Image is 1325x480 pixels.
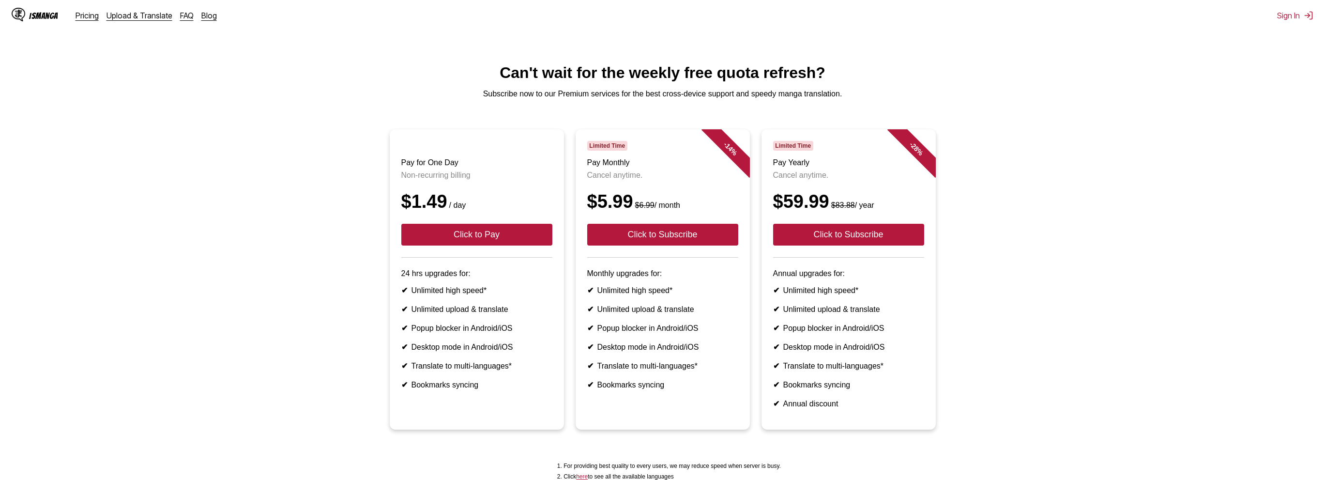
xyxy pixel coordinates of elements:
small: / year [829,201,874,209]
button: Click to Subscribe [587,224,738,246]
li: Annual discount [773,399,924,408]
small: / day [447,201,466,209]
li: Unlimited high speed* [773,286,924,295]
li: Popup blocker in Android/iOS [401,324,552,333]
li: For providing best quality to every users, we may reduce speed when server is busy. [564,463,781,469]
a: Blog [201,11,217,20]
li: Translate to multi-languages* [401,361,552,371]
b: ✔ [587,381,594,389]
div: $1.49 [401,191,552,212]
b: ✔ [401,381,408,389]
li: Desktop mode in Android/iOS [773,342,924,352]
p: Cancel anytime. [587,171,738,180]
div: $5.99 [587,191,738,212]
b: ✔ [401,362,408,370]
b: ✔ [773,362,779,370]
b: ✔ [401,343,408,351]
h3: Pay Monthly [587,158,738,167]
a: IsManga LogoIsManga [12,8,76,23]
h3: Pay Yearly [773,158,924,167]
b: ✔ [587,362,594,370]
img: IsManga Logo [12,8,25,21]
li: Translate to multi-languages* [587,361,738,371]
li: Unlimited upload & translate [587,305,738,314]
button: Click to Subscribe [773,224,924,246]
b: ✔ [773,400,779,408]
b: ✔ [773,305,779,313]
s: $83.88 [831,201,855,209]
p: Cancel anytime. [773,171,924,180]
p: Annual upgrades for: [773,269,924,278]
li: Click to see all the available languages [564,473,781,480]
button: Click to Pay [401,224,552,246]
a: Pricing [76,11,99,20]
b: ✔ [773,343,779,351]
b: ✔ [773,286,779,294]
span: Limited Time [773,141,813,151]
small: / month [633,201,680,209]
li: Unlimited high speed* [587,286,738,295]
b: ✔ [587,343,594,351]
li: Unlimited upload & translate [401,305,552,314]
b: ✔ [587,305,594,313]
b: ✔ [587,286,594,294]
li: Popup blocker in Android/iOS [773,324,924,333]
li: Unlimited upload & translate [773,305,924,314]
li: Popup blocker in Android/iOS [587,324,738,333]
a: FAQ [180,11,194,20]
h3: Pay for One Day [401,158,552,167]
p: 24 hrs upgrades for: [401,269,552,278]
h1: Can't wait for the weekly free quota refresh? [8,64,1317,82]
li: Bookmarks syncing [401,380,552,389]
li: Desktop mode in Android/iOS [401,342,552,352]
b: ✔ [773,381,779,389]
img: Sign out [1304,11,1313,20]
p: Monthly upgrades for: [587,269,738,278]
p: Subscribe now to our Premium services for the best cross-device support and speedy manga translat... [8,90,1317,98]
span: Limited Time [587,141,627,151]
li: Desktop mode in Android/iOS [587,342,738,352]
div: - 28 % [887,120,945,178]
b: ✔ [401,286,408,294]
li: Translate to multi-languages* [773,361,924,371]
li: Unlimited high speed* [401,286,552,295]
li: Bookmarks syncing [587,380,738,389]
div: IsManga [29,11,58,20]
b: ✔ [773,324,779,332]
a: Upload & Translate [107,11,172,20]
a: Available languages [576,473,588,480]
p: Non-recurring billing [401,171,552,180]
b: ✔ [401,305,408,313]
s: $6.99 [635,201,655,209]
b: ✔ [587,324,594,332]
button: Sign In [1277,11,1313,20]
div: - 14 % [701,120,759,178]
div: $59.99 [773,191,924,212]
b: ✔ [401,324,408,332]
li: Bookmarks syncing [773,380,924,389]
